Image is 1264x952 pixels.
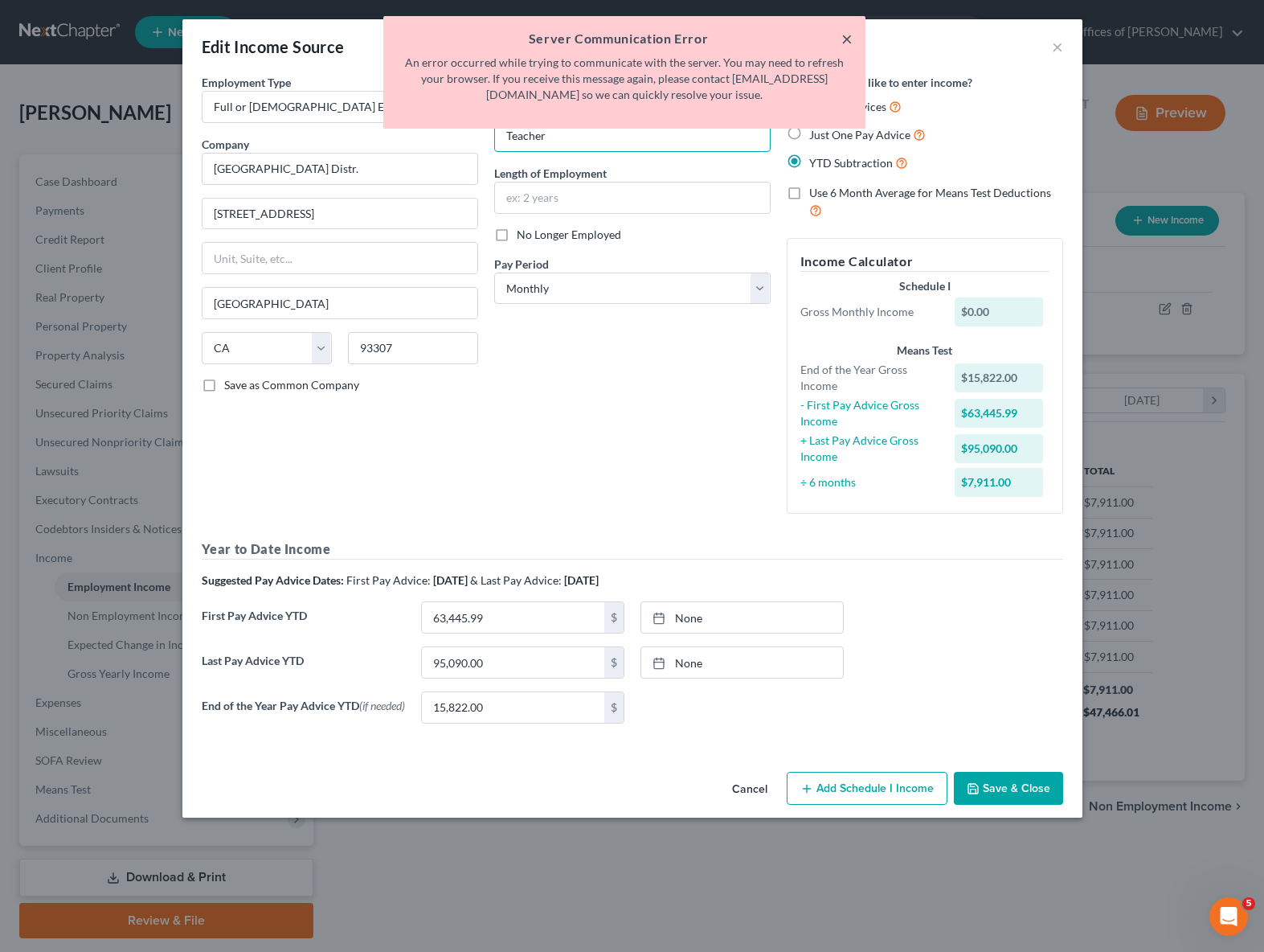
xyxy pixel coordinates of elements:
span: Use 6 Month Average for Means Test Deductions [809,186,1051,199]
div: Attorney's Disclosure of Compensation [23,443,298,473]
img: Profile image for Emma [233,26,265,58]
div: $ [604,647,624,678]
div: Gross Monthly Income [792,304,947,320]
span: Just One Pay Advice [809,128,910,142]
button: Cancel [719,773,780,806]
div: • [DATE] [168,243,213,260]
div: End of the Year Gross Income [792,362,947,394]
span: Home [35,542,72,553]
img: Profile image for Lindsey [33,227,65,259]
div: - First Pay Advice Gross Income [792,397,947,429]
div: Send us a message [33,295,268,312]
div: Adding Income [23,473,298,503]
h5: Income Calculator [800,252,1049,272]
input: Enter city... [202,288,477,318]
div: Close [276,26,305,55]
button: × [841,29,853,48]
input: ex: 2 years [495,183,770,213]
span: Company [202,137,249,151]
span: Messages [133,542,189,553]
label: Length of Employment [494,165,607,182]
h5: Server Communication Error [396,29,853,48]
img: Profile image for James [202,26,235,58]
input: Enter zip... [348,332,478,364]
p: How can we help? [32,142,289,169]
span: Help [255,542,280,553]
div: + Last Pay Advice Gross Income [792,433,947,465]
div: Send us a messageWe'll be back online in 2 hours [16,281,305,343]
div: ÷ 6 months [792,474,947,490]
p: Hi there! [32,114,289,142]
div: Means Test [800,343,1049,359]
span: No Longer Employed [517,228,621,241]
span: Save as Common Company [224,378,359,392]
span: 5 [1242,897,1255,910]
div: We'll be back online in 2 hours [33,312,268,329]
label: End of the Year Pay Advice YTD [194,691,413,737]
div: Statement of Financial Affairs - Payments Made in the Last 90 days [23,396,298,443]
div: Recent message [33,203,288,220]
label: Last Pay Advice YTD [194,646,413,691]
input: Enter address... [202,199,477,229]
strong: [DATE] [433,573,468,587]
h5: Year to Date Income [202,540,1063,560]
input: Search company by name... [202,153,478,185]
span: First Pay Advice: [346,573,431,587]
img: Profile image for Lindsey [172,26,204,58]
span: (if needed) [359,699,405,712]
label: First Pay Advice YTD [194,601,413,646]
div: Schedule I [800,278,1049,294]
div: $95,090.00 [955,434,1043,463]
input: 0.00 [422,647,604,678]
span: Sounds good. [72,228,148,240]
span: & Last Pay Advice: [470,573,562,587]
span: Search for help [33,366,130,383]
div: $ [604,692,624,723]
span: Pay Period [494,257,549,271]
a: None [641,602,843,633]
button: Messages [107,502,214,566]
strong: Suggested Pay Advice Dates: [202,573,344,587]
div: Statement of Financial Affairs - Payments Made in the Last 90 days [33,403,269,437]
button: Save & Close [954,772,1063,806]
div: $0.00 [955,297,1043,326]
p: An error occurred while trying to communicate with the server. You may need to refresh your brows... [396,55,853,103]
input: Unit, Suite, etc... [202,243,477,273]
a: None [641,647,843,678]
div: Adding Income [33,479,269,496]
span: YTD Subtraction [809,156,893,170]
div: Profile image for LindseySounds good.[PERSON_NAME]•[DATE] [17,213,305,273]
img: logo [32,35,140,51]
iframe: Intercom live chat [1209,897,1248,936]
button: Add Schedule I Income [787,772,947,806]
button: Help [215,502,321,566]
div: Recent messageProfile image for LindseySounds good.[PERSON_NAME]•[DATE] [16,189,305,273]
button: Search for help [23,358,298,390]
div: [PERSON_NAME] [72,243,165,260]
div: $ [604,602,624,633]
strong: [DATE] [564,573,599,587]
div: Attorney's Disclosure of Compensation [33,449,269,466]
input: 0.00 [422,602,604,633]
div: $7,911.00 [955,468,1043,497]
div: $63,445.99 [955,399,1043,428]
div: $15,822.00 [955,363,1043,392]
input: 0.00 [422,692,604,723]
